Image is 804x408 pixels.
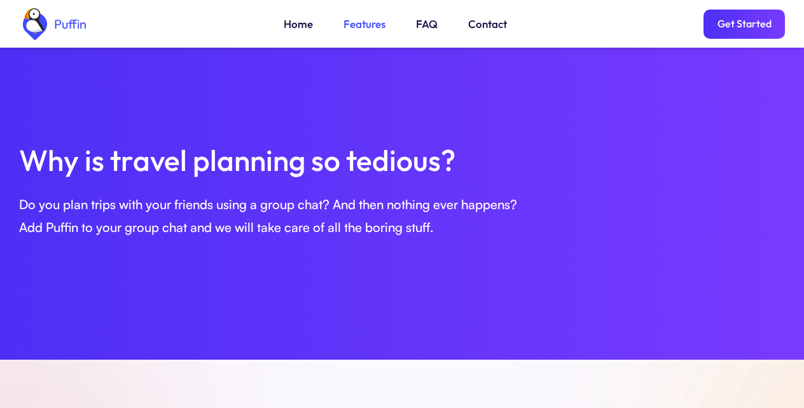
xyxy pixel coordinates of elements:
[19,140,785,180] h2: Why is travel planning so tedious?
[19,8,87,40] a: home
[51,18,87,31] div: Puffin
[416,16,438,32] a: FAQ
[343,16,385,32] a: Features
[284,16,313,32] a: Home
[703,10,785,39] a: Get Started
[19,193,785,239] div: Do you plan trips with your friends using a group chat? And then nothing ever happens? Add Puffin...
[468,16,507,32] a: Contact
